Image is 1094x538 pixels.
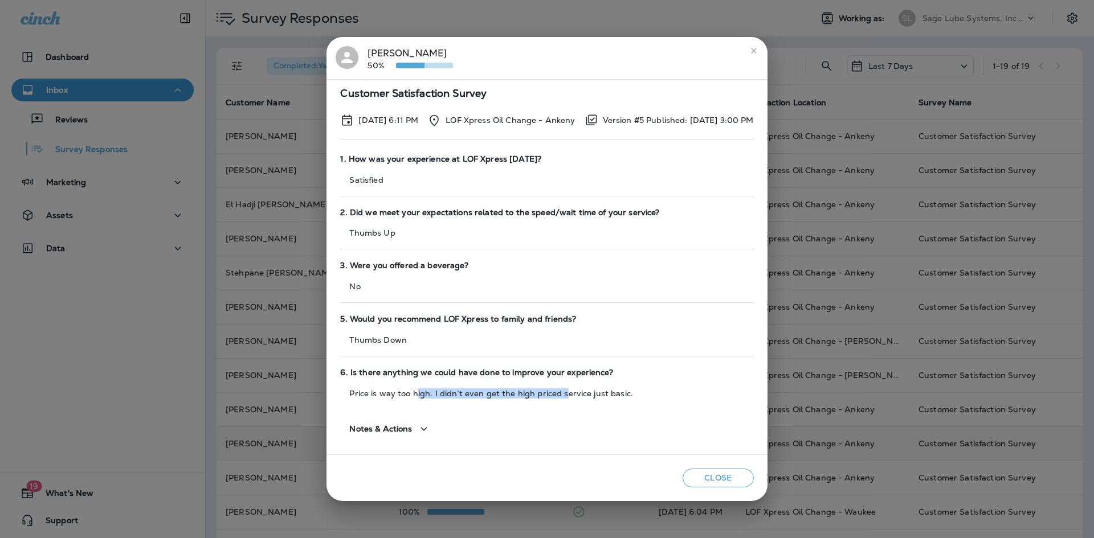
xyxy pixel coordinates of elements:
[340,89,753,98] span: Customer Satisfaction Survey
[340,261,753,270] span: 3. Were you offered a beverage?
[340,314,753,324] span: 5. Would you recommend LOF Xpress to family and friends?
[368,46,453,70] div: [PERSON_NAME]
[340,175,753,184] p: Satisfied
[358,116,418,125] p: Sep 5, 2025 6:11 PM
[340,282,753,291] p: No
[340,208,753,217] span: 2. Did we meet your expectations related to the speed/wait time of your service?
[340,389,753,398] p: Price is way too high. I didn’t even get the high priced service just basic.
[340,335,753,344] p: Thumbs Down
[603,116,754,125] p: Version #5 Published: [DATE] 3:00 PM
[340,368,753,377] span: 6. Is there anything we could have done to improve your experience?
[340,154,753,164] span: 1. How was your experience at LOF Xpress [DATE]?
[446,116,575,125] p: LOF Xpress Oil Change - Ankeny
[340,228,753,237] p: Thumbs Up
[340,413,439,445] button: Notes & Actions
[745,42,763,60] button: close
[368,61,396,70] p: 50%
[349,424,412,434] span: Notes & Actions
[683,469,754,487] button: Close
